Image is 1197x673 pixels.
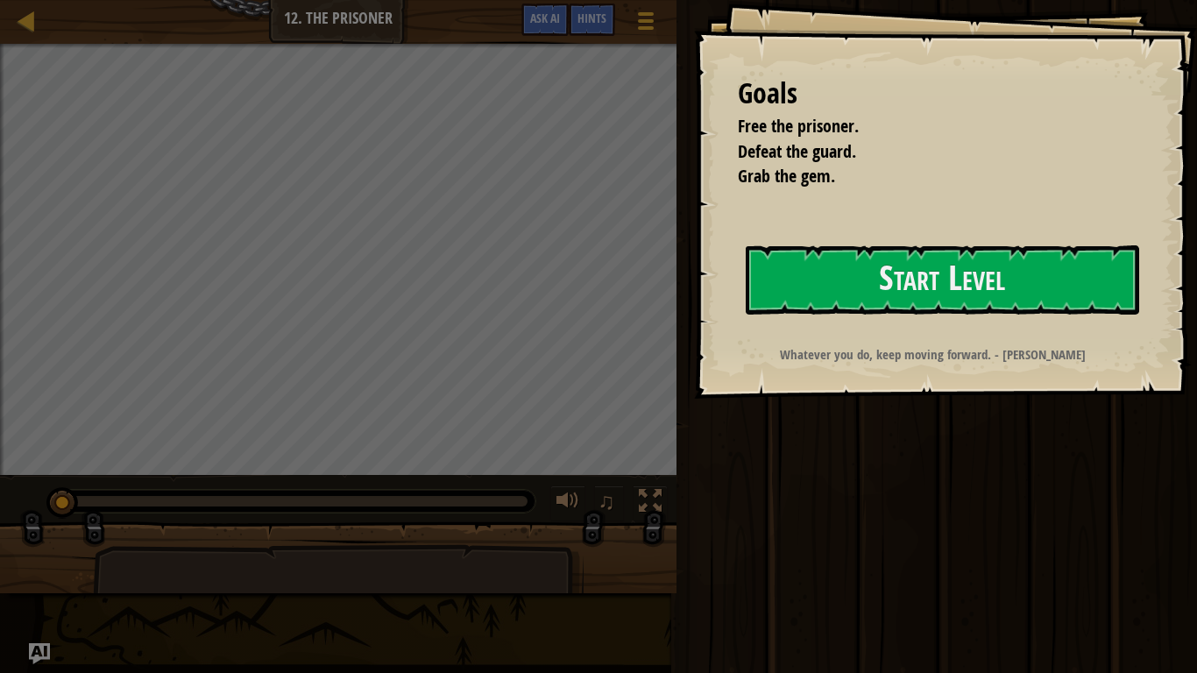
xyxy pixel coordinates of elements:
[530,10,560,26] span: Ask AI
[738,139,856,163] span: Defeat the guard.
[716,114,1131,139] li: Free the prisoner.
[624,4,668,45] button: Show game menu
[633,485,668,521] button: Toggle fullscreen
[598,488,615,514] span: ♫
[594,485,624,521] button: ♫
[521,4,569,36] button: Ask AI
[738,114,859,138] span: Free the prisoner.
[716,164,1131,189] li: Grab the gem.
[550,485,585,521] button: Adjust volume
[780,345,1086,364] strong: Whatever you do, keep moving forward. - [PERSON_NAME]
[738,164,835,188] span: Grab the gem.
[29,643,50,664] button: Ask AI
[746,245,1139,315] button: Start Level
[716,139,1131,165] li: Defeat the guard.
[577,10,606,26] span: Hints
[738,74,1136,114] div: Goals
